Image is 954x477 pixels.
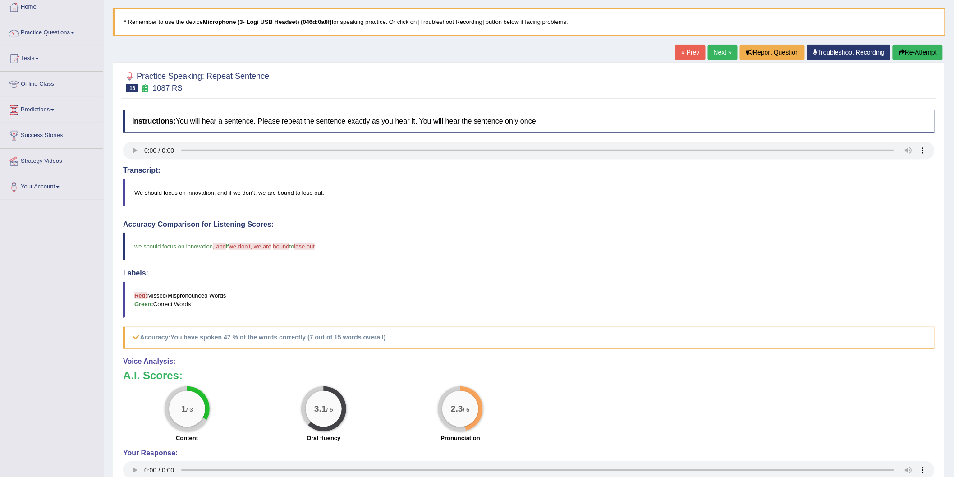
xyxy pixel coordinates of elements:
[153,84,183,92] small: 1087 RS
[441,434,480,442] label: Pronunciation
[123,369,183,381] b: A.I. Scores:
[203,18,332,25] b: Microphone (3- Logi USB Headset) (046d:0a8f)
[123,282,935,318] blockquote: Missed/Mispronounced Words Correct Words
[113,8,945,36] blockquote: * Remember to use the device for speaking practice. Or click on [Troubleshoot Recording] button b...
[123,269,935,277] h4: Labels:
[807,45,890,60] a: Troubleshoot Recording
[226,243,229,250] span: if
[123,220,935,229] h4: Accuracy Comparison for Listening Scores:
[463,406,470,413] small: / 5
[123,70,269,92] h2: Practice Speaking: Repeat Sentence
[0,123,103,146] a: Success Stories
[123,449,935,457] h4: Your Response:
[273,243,289,250] span: bound
[314,404,326,413] big: 3.1
[170,334,385,341] b: You have spoken 47 % of the words correctly (7 out of 15 words overall)
[675,45,705,60] a: « Prev
[123,166,935,174] h4: Transcript:
[451,404,463,413] big: 2.3
[0,72,103,94] a: Online Class
[181,404,186,413] big: 1
[123,327,935,348] h5: Accuracy:
[134,292,147,299] b: Red:
[326,406,333,413] small: / 5
[213,243,226,250] span: , and
[126,84,138,92] span: 16
[0,174,103,197] a: Your Account
[708,45,738,60] a: Next »
[0,46,103,69] a: Tests
[289,243,294,250] span: to
[123,110,935,133] h4: You will hear a sentence. Please repeat the sentence exactly as you hear it. You will hear the se...
[740,45,805,60] button: Report Question
[134,301,153,307] b: Green:
[123,358,935,366] h4: Voice Analysis:
[893,45,943,60] button: Re-Attempt
[229,243,271,250] span: we don't, we are
[0,20,103,43] a: Practice Questions
[123,179,935,206] blockquote: We should focus on innovation, and if we don’t, we are bound to lose out.
[141,84,150,93] small: Exam occurring question
[294,243,315,250] span: lose out
[0,97,103,120] a: Predictions
[0,149,103,171] a: Strategy Videos
[307,434,340,442] label: Oral fluency
[176,434,198,442] label: Content
[186,406,193,413] small: / 3
[132,117,176,125] b: Instructions:
[134,243,213,250] span: we should focus on innovation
